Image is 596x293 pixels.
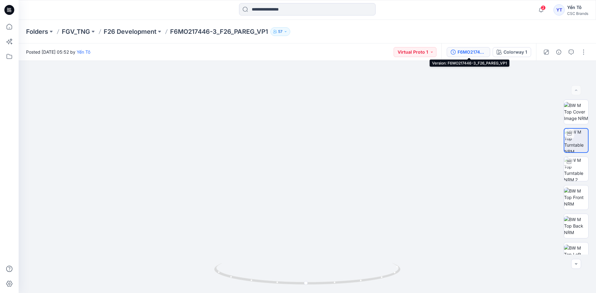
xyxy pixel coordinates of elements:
img: BW M Top Cover Image NRM [564,102,588,122]
button: Colorway 1 [493,47,531,57]
a: F26 Development [104,27,156,36]
button: 57 [270,27,290,36]
img: BW M Top Left NRM [564,245,588,264]
img: BW M Top Back NRM [564,216,588,236]
p: F6MO217446-3_F26_PAREG_VP1 [170,27,268,36]
p: 57 [278,28,282,35]
span: 2 [541,5,546,10]
div: CSC Brands [567,11,588,16]
a: FGV_TNG [62,27,90,36]
button: F6MO217446-3_F26_PAREG_VP1 [447,47,490,57]
img: BW M Top Turntable NRM [564,129,588,152]
button: Details [554,47,564,57]
span: Posted [DATE] 05:52 by [26,49,90,55]
div: Yến Tô [567,4,588,11]
a: Yến Tô [77,49,90,55]
img: BW M Top Turntable NRM 2 [564,157,588,181]
div: Colorway 1 [503,49,527,55]
div: F6MO217446-3_F26_PAREG_VP1 [458,49,486,55]
img: BW M Top Front NRM [564,188,588,207]
a: Folders [26,27,48,36]
div: YT [553,4,565,16]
